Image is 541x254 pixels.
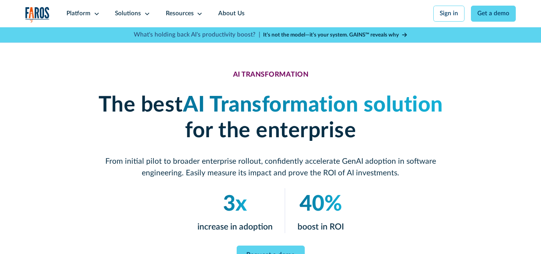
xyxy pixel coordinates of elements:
img: Logo of the analytics and reporting company Faros. [25,7,50,23]
div: AI TRANSFORMATION [233,71,308,79]
div: Platform [66,9,91,18]
em: 40% [300,194,342,215]
a: Sign in [433,6,465,22]
a: home [25,7,50,23]
em: AI Transformation solution [183,94,442,116]
strong: The best [98,94,183,116]
a: It’s not the model—it’s your system. GAINS™ reveals why [263,31,407,39]
p: boost in ROI [298,221,344,234]
p: increase in adoption [197,221,272,234]
em: 3x [223,194,247,215]
strong: for the enterprise [185,120,356,141]
div: Resources [166,9,194,18]
div: Solutions [115,9,141,18]
p: From initial pilot to broader enterprise rollout, confidently accelerate GenAI adoption in softwa... [86,156,455,179]
p: What's holding back AI's productivity boost? | [134,30,260,40]
a: Get a demo [471,6,516,22]
strong: It’s not the model—it’s your system. GAINS™ reveals why [263,32,399,38]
